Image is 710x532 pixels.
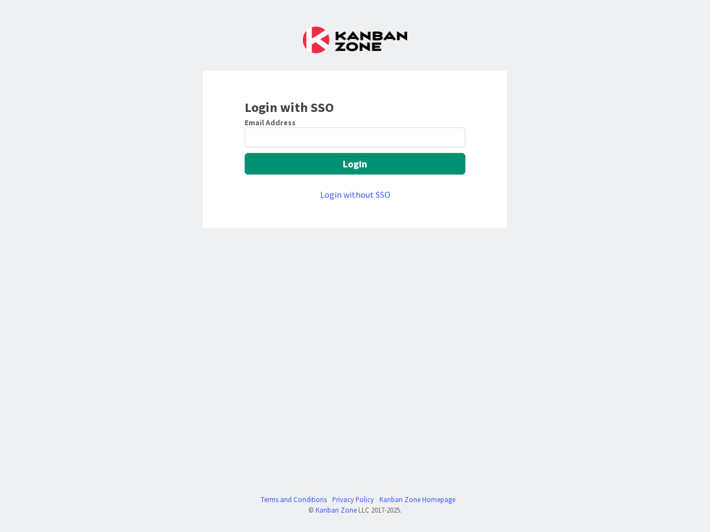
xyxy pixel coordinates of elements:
[261,494,327,505] a: Terms and Conditions
[255,505,455,515] div: © LLC 2017- 2025 .
[379,494,455,505] a: Kanban Zone Homepage
[245,99,334,116] b: Login with SSO
[332,494,374,505] a: Privacy Policy
[245,153,465,175] button: Login
[303,27,407,53] img: Kanban Zone
[320,189,390,200] a: Login without SSO
[245,117,296,127] label: Email Address
[316,505,357,514] a: Kanban Zone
